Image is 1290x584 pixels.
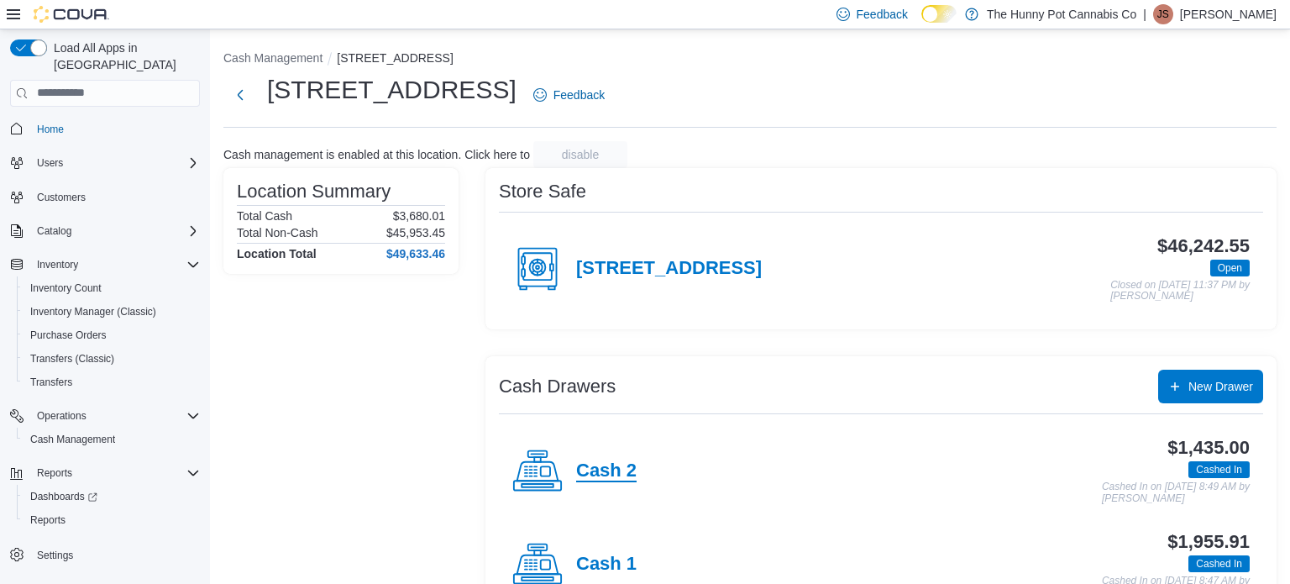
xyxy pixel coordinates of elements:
span: Inventory Manager (Classic) [30,305,156,318]
span: Dark Mode [921,23,922,24]
a: Dashboards [17,485,207,508]
span: disable [562,146,599,163]
button: Catalog [30,221,78,241]
button: Cash Management [223,51,322,65]
h4: Cash 1 [576,554,637,576]
span: Reports [30,463,200,483]
h3: Store Safe [499,182,586,202]
a: Inventory Manager (Classic) [24,302,163,322]
button: Customers [3,185,207,209]
a: Inventory Count [24,278,108,298]
span: Users [30,153,200,173]
h4: Location Total [237,247,317,260]
h3: Cash Drawers [499,376,616,397]
span: Settings [30,544,200,565]
a: Settings [30,545,80,566]
span: Customers [30,187,200,208]
span: Cashed In [1188,461,1250,478]
h4: $49,633.46 [386,247,445,260]
span: Users [37,156,63,170]
nav: An example of EuiBreadcrumbs [223,50,1277,70]
a: Home [30,119,71,139]
button: Reports [30,463,79,483]
span: Transfers (Classic) [30,352,114,366]
span: Catalog [37,224,71,238]
div: Jessica Steinmetz [1153,4,1173,24]
span: Purchase Orders [24,325,200,345]
button: Catalog [3,219,207,243]
a: Purchase Orders [24,325,113,345]
span: Transfers [30,376,72,389]
p: Cashed In on [DATE] 8:49 AM by [PERSON_NAME] [1102,481,1250,504]
span: Feedback [857,6,908,23]
button: Cash Management [17,428,207,451]
h4: [STREET_ADDRESS] [576,258,762,280]
span: Operations [30,406,200,426]
a: Reports [24,510,72,530]
span: Open [1218,260,1242,276]
span: Purchase Orders [30,329,107,342]
span: New Drawer [1188,378,1253,395]
span: Reports [24,510,200,530]
p: | [1143,4,1146,24]
p: Closed on [DATE] 11:37 PM by [PERSON_NAME] [1110,280,1250,303]
a: Dashboards [24,487,104,507]
button: disable [533,141,627,168]
button: Reports [17,508,207,532]
span: Cashed In [1188,555,1250,572]
button: New Drawer [1158,370,1263,403]
h1: [STREET_ADDRESS] [267,73,517,107]
span: Inventory [37,258,78,271]
button: Inventory Count [17,276,207,300]
span: Cashed In [1196,556,1242,571]
span: JS [1157,4,1169,24]
span: Inventory Manager (Classic) [24,302,200,322]
button: Operations [3,404,207,428]
span: Dashboards [24,487,200,507]
button: [STREET_ADDRESS] [337,51,453,65]
button: Next [223,78,257,112]
button: Transfers [17,371,207,394]
span: Home [30,118,200,139]
span: Inventory Count [30,281,102,295]
span: Inventory Count [24,278,200,298]
img: Cova [34,6,109,23]
a: Transfers (Classic) [24,349,121,369]
span: Feedback [553,87,605,103]
span: Transfers (Classic) [24,349,200,369]
span: Cash Management [30,433,115,446]
a: Cash Management [24,429,122,450]
span: Load All Apps in [GEOGRAPHIC_DATA] [47,39,200,73]
button: Inventory [3,253,207,276]
p: The Hunny Pot Cannabis Co [987,4,1136,24]
p: [PERSON_NAME] [1180,4,1277,24]
span: Dashboards [30,490,97,503]
button: Settings [3,542,207,566]
h4: Cash 2 [576,460,637,482]
p: $45,953.45 [386,226,445,239]
h3: $1,955.91 [1167,532,1250,552]
button: Purchase Orders [17,324,207,347]
button: Inventory [30,255,85,275]
h3: $1,435.00 [1167,438,1250,458]
button: Reports [3,461,207,485]
span: Reports [37,466,72,480]
button: Home [3,117,207,141]
span: Operations [37,409,87,423]
span: Catalog [30,221,200,241]
h3: $46,242.55 [1157,236,1250,256]
span: Inventory [30,255,200,275]
button: Operations [30,406,93,426]
span: Settings [37,549,73,562]
button: Users [30,153,70,173]
h3: Location Summary [237,182,391,202]
input: Dark Mode [921,5,957,23]
span: Customers [37,191,86,204]
button: Users [3,151,207,175]
span: Reports [30,513,66,527]
span: Transfers [24,372,200,392]
span: Home [37,123,64,136]
span: Cashed In [1196,462,1242,477]
span: Open [1210,260,1250,276]
h6: Total Cash [237,209,292,223]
